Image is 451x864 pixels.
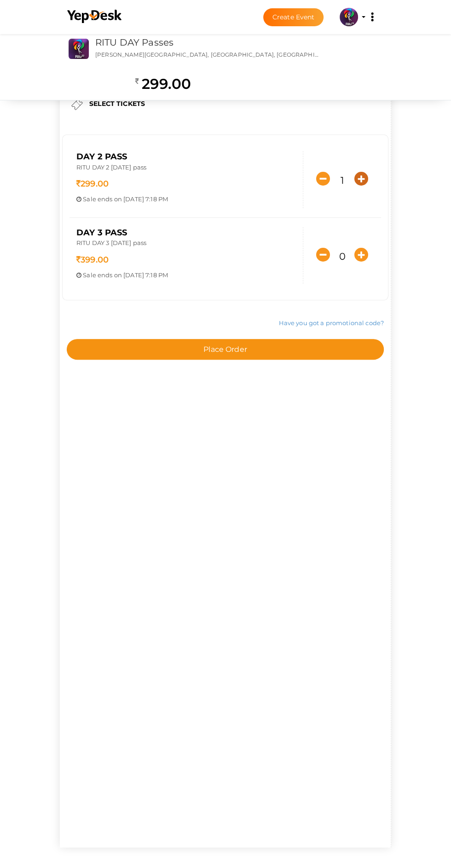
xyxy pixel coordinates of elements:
[76,271,296,280] p: ends on [DATE] 7:18 PM
[76,152,127,162] span: Day 2 Pass
[203,345,247,354] span: Place Order
[71,99,83,110] img: ticket.png
[279,319,384,327] a: Have you got a promotional code?
[95,37,173,48] a: RITU DAY Passes
[135,75,191,93] h2: 299.00
[69,39,89,59] img: N0ZONJMB_small.png
[89,99,145,108] label: SELECT TICKETS
[340,8,358,26] img: 5BK8ZL5P_small.png
[76,163,296,174] p: RITU DAY 2 [DATE] pass
[76,228,127,238] span: DAY 3 Pass
[263,8,324,26] button: Create Event
[76,239,296,250] p: RITU DAY 3 [DATE] pass
[95,51,321,58] p: [PERSON_NAME][GEOGRAPHIC_DATA], [GEOGRAPHIC_DATA], [GEOGRAPHIC_DATA], [GEOGRAPHIC_DATA], [GEOGRAP...
[76,255,109,265] span: 399.00
[83,195,96,203] span: Sale
[83,271,96,279] span: Sale
[76,179,109,189] span: 299.00
[76,195,296,204] p: ends on [DATE] 7:18 PM
[67,339,384,360] button: Place Order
